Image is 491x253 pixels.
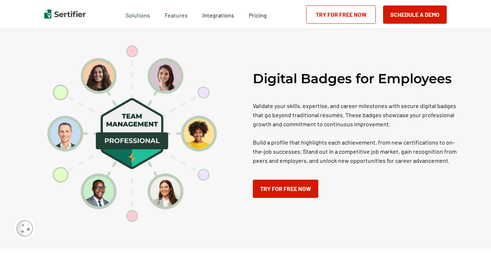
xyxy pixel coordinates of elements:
[125,10,150,19] span: Solutions
[44,9,86,19] img: Sertifier | Digital Credentialing Platform
[16,220,33,237] img: Cookie Popup Icon
[202,10,234,19] a: Integrations
[47,45,217,222] img: Digital Badges for Employees
[249,10,267,19] a: Pricing
[253,70,452,87] h2: Digital Badges for Employees
[253,101,465,165] p: Validate your skills, expertise, and career milestones with secure digital badges that go beyond ...
[454,218,491,253] iframe: Chat Widget
[165,10,188,19] span: Features
[253,180,318,198] a: Try for Free Now
[249,12,267,19] span: Pricing
[306,5,376,24] a: Try for Free Now
[202,12,234,19] span: Integrations
[383,5,447,24] button: Schedule a Demo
